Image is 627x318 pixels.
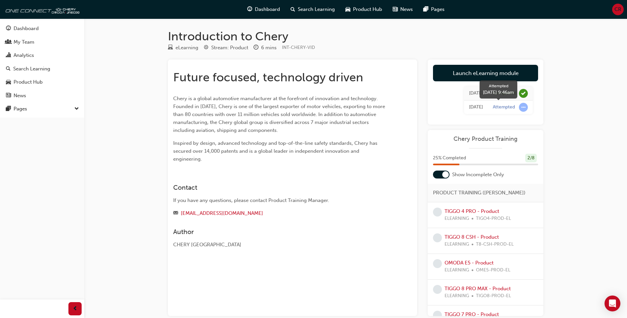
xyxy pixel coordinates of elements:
span: Dashboard [255,6,280,13]
a: [EMAIL_ADDRESS][DOMAIN_NAME] [181,210,263,216]
span: Learning resource code [282,45,315,50]
a: Product Hub [3,76,82,88]
a: TIGGO 8 CSH - Product [445,234,499,240]
div: If you have any questions, please contact Product Training Manager. [173,197,388,204]
span: Pages [431,6,445,13]
div: Duration [254,44,277,52]
span: chart-icon [6,53,11,59]
div: My Team [14,38,34,46]
span: Product Hub [353,6,382,13]
span: learningRecordVerb_NONE-icon [433,208,442,217]
span: email-icon [173,211,178,217]
span: learningResourceType_ELEARNING-icon [168,45,173,51]
a: Chery Product Training [433,135,538,143]
div: News [14,92,26,99]
button: Pages [3,103,82,115]
span: target-icon [204,45,209,51]
span: pages-icon [6,106,11,112]
span: TIGO4-PROD-EL [476,215,511,222]
div: Wed Sep 24 2025 09:46:22 GMT+1000 (Australian Eastern Standard Time) [469,103,483,111]
h1: Introduction to Chery [168,29,543,44]
span: car-icon [6,79,11,85]
span: clock-icon [254,45,258,51]
span: learningRecordVerb_NONE-icon [433,233,442,242]
div: Attempted [493,104,515,110]
span: Search Learning [298,6,335,13]
span: car-icon [345,5,350,14]
span: learningRecordVerb_NONE-icon [433,285,442,294]
div: Analytics [14,52,34,59]
span: learningRecordVerb_COMPLETE-icon [519,89,528,98]
span: Chery is a global automotive manufacturer at the forefront of innovation and technology. Founded ... [173,96,386,133]
span: CR [614,6,621,13]
span: search-icon [291,5,295,14]
div: Attempted [483,83,514,89]
a: search-iconSearch Learning [285,3,340,16]
a: Analytics [3,49,82,61]
span: news-icon [393,5,398,14]
a: News [3,90,82,102]
div: CHERY [GEOGRAPHIC_DATA] [173,241,388,249]
a: TIGGO 8 PRO MAX - Product [445,286,511,292]
a: guage-iconDashboard [242,3,285,16]
a: OMODA E5 - Product [445,260,493,266]
span: 25 % Completed [433,154,466,162]
span: pages-icon [423,5,428,14]
span: Show Incomplete Only [452,171,504,179]
span: TIGO8-PROD-EL [476,292,511,300]
span: OME5-PROD-EL [476,266,510,274]
a: TIGGO 7 PRO - Product [445,311,499,317]
div: eLearning [176,44,198,52]
div: Open Intercom Messenger [605,296,620,311]
span: ELEARNING [445,241,469,248]
span: learningRecordVerb_ATTEMPT-icon [519,103,528,112]
span: ELEARNING [445,266,469,274]
div: Type [168,44,198,52]
span: search-icon [6,66,11,72]
span: PRODUCT TRAINING ([PERSON_NAME]) [433,189,526,197]
span: ELEARNING [445,292,469,300]
div: Wed Sep 24 2025 09:51:48 GMT+1000 (Australian Eastern Standard Time) [469,90,483,97]
div: [DATE] 9:46am [483,89,514,96]
div: 6 mins [261,44,277,52]
div: Stream: Product [211,44,248,52]
span: T8-CSH-PROD-EL [476,241,514,248]
span: ELEARNING [445,215,469,222]
a: My Team [3,36,82,48]
span: news-icon [6,93,11,99]
a: TIGGO 4 PRO - Product [445,208,499,214]
a: Dashboard [3,22,82,35]
a: Launch eLearning module [433,65,538,81]
a: news-iconNews [387,3,418,16]
div: Dashboard [14,25,39,32]
span: prev-icon [73,305,78,313]
span: Future focused, technology driven [173,70,363,84]
span: people-icon [6,39,11,45]
div: Stream [204,44,248,52]
span: guage-icon [6,26,11,32]
button: CR [612,4,624,15]
div: Email [173,209,388,218]
span: down-icon [74,105,79,113]
span: Inspired by design, advanced technology and top-of-the-line safety standards, Chery has secured o... [173,140,379,162]
h3: Author [173,228,388,236]
a: pages-iconPages [418,3,450,16]
span: guage-icon [247,5,252,14]
div: Product Hub [14,78,43,86]
span: learningRecordVerb_NONE-icon [433,259,442,268]
span: News [400,6,413,13]
button: DashboardMy TeamAnalyticsSearch LearningProduct HubNews [3,21,82,103]
div: Search Learning [13,65,50,73]
div: 2 / 8 [525,154,537,163]
a: car-iconProduct Hub [340,3,387,16]
h3: Contact [173,184,388,191]
div: Pages [14,105,27,113]
img: oneconnect [3,3,79,16]
a: Search Learning [3,63,82,75]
